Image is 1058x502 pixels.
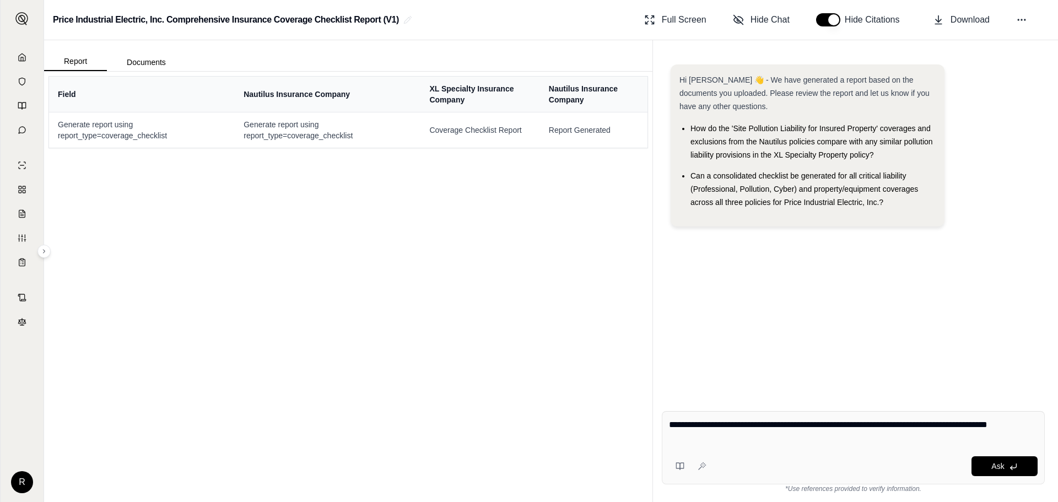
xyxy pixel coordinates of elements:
[640,9,711,31] button: Full Screen
[7,119,37,141] a: Chat
[690,124,933,159] span: How do the 'Site Pollution Liability for Insured Property' coverages and exclusions from the Naut...
[7,203,37,225] a: Claim Coverage
[11,8,33,30] button: Expand sidebar
[845,13,906,26] span: Hide Citations
[540,77,647,112] th: Nautilus Insurance Company
[49,77,235,112] th: Field
[58,119,226,141] span: Generate report using report_type=coverage_checklist
[53,10,399,30] h2: Price Industrial Electric, Inc. Comprehensive Insurance Coverage Checklist Report (V1)
[549,125,639,136] span: Report Generated
[751,13,790,26] span: Hide Chat
[235,77,420,112] th: Nautilus Insurance Company
[662,484,1045,493] div: *Use references provided to verify information.
[7,179,37,201] a: Policy Comparisons
[991,462,1004,471] span: Ask
[7,71,37,93] a: Documents Vault
[44,52,107,71] button: Report
[7,154,37,176] a: Single Policy
[971,456,1038,476] button: Ask
[244,119,412,141] span: Generate report using report_type=coverage_checklist
[7,311,37,333] a: Legal Search Engine
[420,77,539,112] th: XL Specialty Insurance Company
[429,125,531,136] span: Coverage Checklist Report
[107,53,186,71] button: Documents
[7,95,37,117] a: Prompt Library
[679,75,930,111] span: Hi [PERSON_NAME] 👋 - We have generated a report based on the documents you uploaded. Please revie...
[7,251,37,273] a: Coverage Table
[929,9,994,31] button: Download
[728,9,794,31] button: Hide Chat
[951,13,990,26] span: Download
[15,12,29,25] img: Expand sidebar
[7,46,37,68] a: Home
[7,227,37,249] a: Custom Report
[37,245,51,258] button: Expand sidebar
[7,287,37,309] a: Contract Analysis
[662,13,706,26] span: Full Screen
[690,171,918,207] span: Can a consolidated checklist be generated for all critical liability (Professional, Pollution, Cy...
[11,471,33,493] div: R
